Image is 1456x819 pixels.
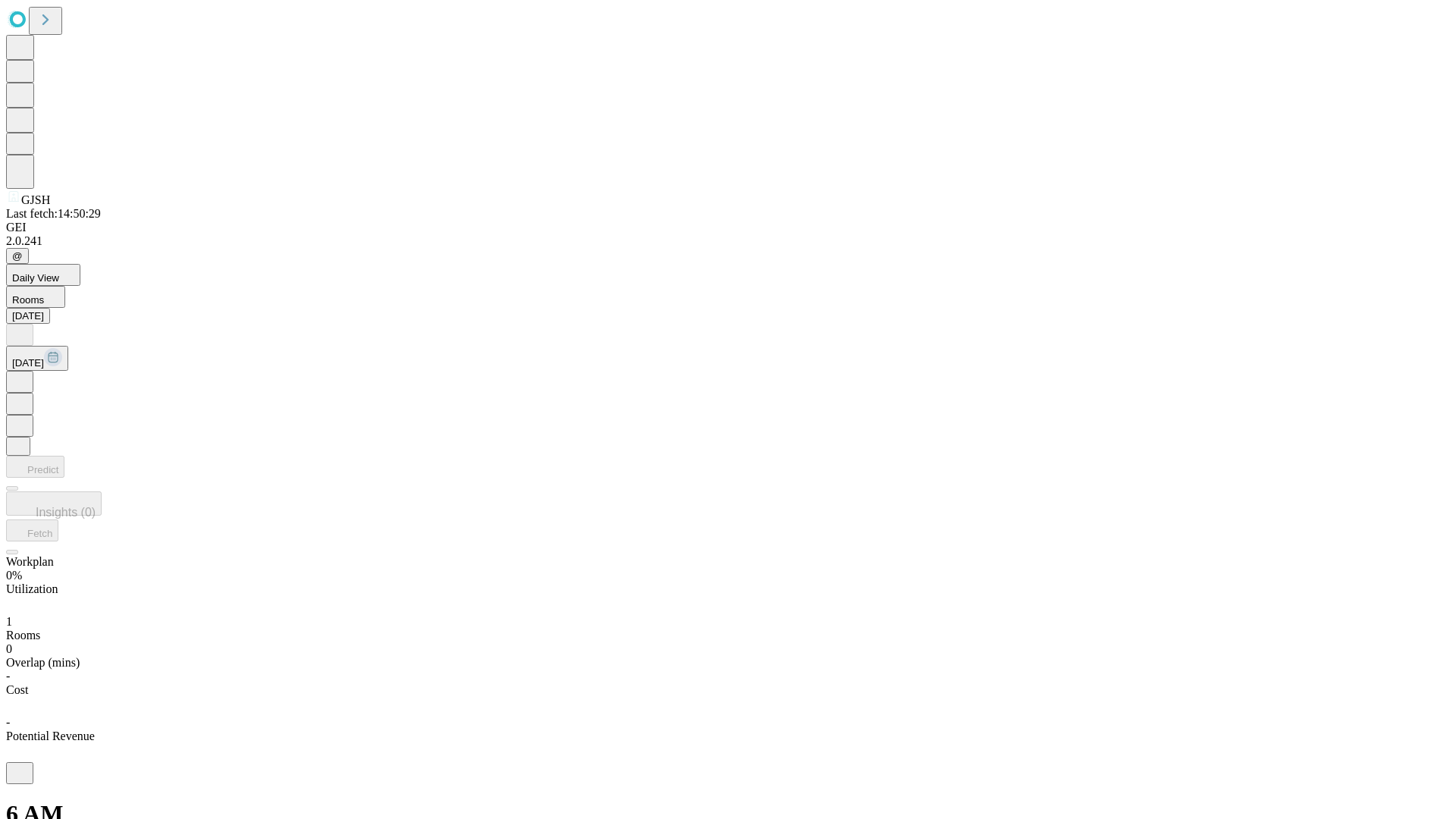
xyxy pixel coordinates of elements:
span: Overlap (mins) [6,656,80,669]
span: Cost [6,683,28,696]
button: Rooms [6,286,65,308]
button: [DATE] [6,346,68,371]
span: - [6,670,10,682]
button: Fetch [6,519,58,541]
span: Insights (0) [36,506,96,519]
span: Daily View [12,272,59,284]
span: 0 [6,642,12,655]
span: Rooms [6,629,40,642]
span: GJSH [21,193,50,206]
button: Predict [6,456,64,478]
span: [DATE] [12,357,44,369]
span: Rooms [12,294,44,306]
span: Workplan [6,555,54,568]
div: GEI [6,221,1450,234]
span: Utilization [6,582,58,595]
button: Insights (0) [6,491,102,516]
span: - [6,716,10,729]
span: Potential Revenue [6,730,95,742]
button: @ [6,248,29,264]
span: 0% [6,569,22,582]
span: 1 [6,615,12,628]
div: 2.0.241 [6,234,1450,248]
button: Daily View [6,264,80,286]
button: [DATE] [6,308,50,324]
span: @ [12,250,23,262]
span: Last fetch: 14:50:29 [6,207,101,220]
